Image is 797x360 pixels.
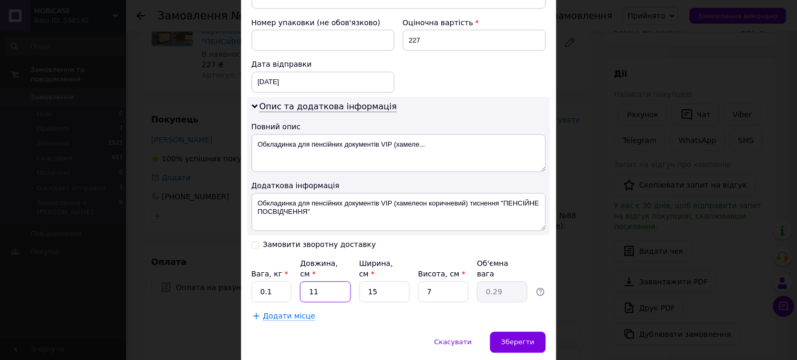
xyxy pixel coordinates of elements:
label: Вага, кг [252,270,288,279]
span: Додати місце [263,312,316,321]
textarea: Обкладинка для пенсійних документів VIP (хамелеон коричневий) тиснення "ПЕНСІЙНЕ ПОСВІДЧЕННЯ" [252,193,546,231]
span: Зберегти [501,338,534,346]
label: Ширина, см [359,260,393,279]
div: Повний опис [252,122,546,132]
label: Довжина, см [300,260,338,279]
div: Замовити зворотну доставку [263,241,376,250]
textarea: Обкладинка для пенсійних документів VIP (хамеле... [252,135,546,172]
div: Оціночна вартість [403,17,546,28]
div: Додаткова інформація [252,181,546,191]
div: Дата відправки [252,59,395,70]
label: Висота, см [418,270,465,279]
div: Об'ємна вага [477,259,527,280]
div: Номер упаковки (не обов'язково) [252,17,395,28]
span: Скасувати [434,338,472,346]
span: Опис та додаткова інформація [260,102,397,112]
